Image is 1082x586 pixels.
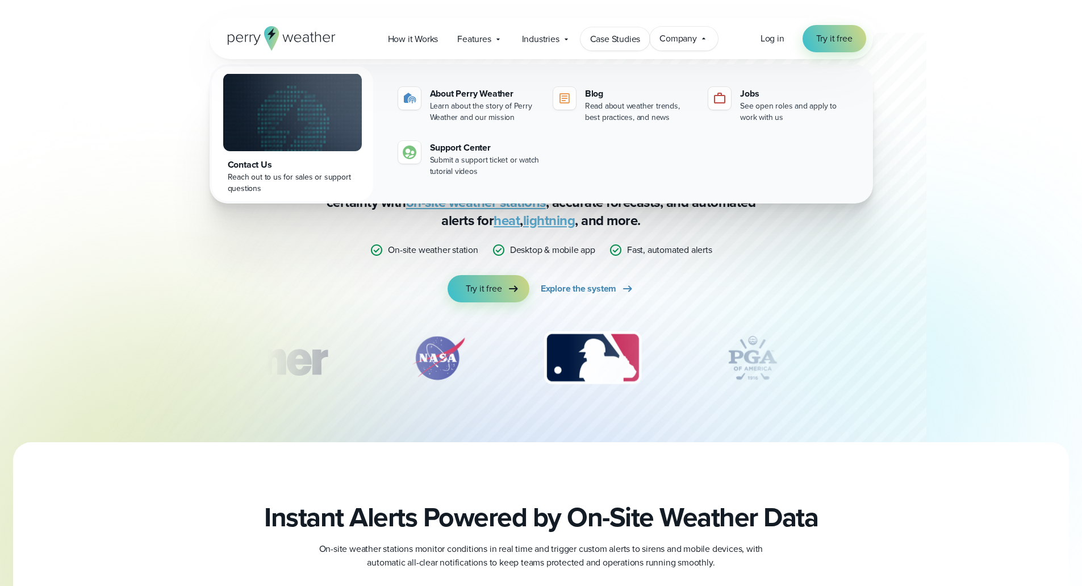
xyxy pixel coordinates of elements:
div: 1 of 12 [182,330,344,386]
div: Submit a support ticket or watch tutorial videos [430,155,540,177]
h2: Instant Alerts Powered by On-Site Weather Data [264,501,818,533]
div: See open roles and apply to work with us [740,101,850,123]
a: Case Studies [580,27,650,51]
a: lightning [523,210,575,231]
a: How it Works [378,27,448,51]
div: 2 of 12 [399,330,478,386]
span: Industries [522,32,559,46]
div: 3 of 12 [533,330,653,386]
span: Explore the system [541,282,616,296]
div: Reach out to us for sales or support questions [228,172,357,194]
a: Jobs See open roles and apply to work with us [704,82,854,128]
p: On-site weather station [388,243,478,257]
img: blog-icon.svg [558,92,571,105]
a: heat [494,210,520,231]
p: On-site weather stations monitor conditions in real time and trigger custom alerts to sirens and ... [314,542,768,570]
a: Contact Us Reach out to us for sales or support questions [212,67,373,201]
img: Turner-Construction_1.svg [182,330,344,386]
span: Company [659,32,697,45]
span: Try it free [466,282,502,296]
img: PGA.svg [707,330,798,386]
div: slideshow [266,330,816,392]
img: about-icon.svg [403,92,416,105]
div: Jobs [740,87,850,101]
div: Read about weather trends, best practices, and news [585,101,695,123]
div: 4 of 12 [707,330,798,386]
img: NASA.svg [399,330,478,386]
span: Case Studies [590,32,641,46]
a: Explore the system [541,275,634,302]
a: Support Center Submit a support ticket or watch tutorial videos [394,136,544,182]
p: Desktop & mobile app [510,243,595,257]
a: Blog Read about weather trends, best practices, and news [549,82,699,128]
a: Try it free [803,25,866,52]
a: Log in [761,32,784,45]
a: Try it free [448,275,529,302]
span: How it Works [388,32,438,46]
div: Learn about the story of Perry Weather and our mission [430,101,540,123]
p: Fast, automated alerts [627,243,712,257]
div: Support Center [430,141,540,155]
div: Contact Us [228,158,357,172]
p: Stop relying on weather apps you can’t trust — Perry Weather delivers certainty with , accurate f... [314,175,768,230]
img: jobs-icon-1.svg [713,92,726,105]
a: About Perry Weather Learn about the story of Perry Weather and our mission [394,82,544,128]
span: Try it free [816,32,853,45]
img: MLB.svg [533,330,653,386]
span: Features [457,32,491,46]
div: Blog [585,87,695,101]
img: contact-icon.svg [403,146,416,159]
div: About Perry Weather [430,87,540,101]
